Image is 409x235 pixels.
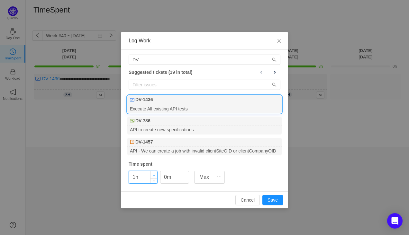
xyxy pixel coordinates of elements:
[129,68,280,76] div: Suggested tickets (19 in total)
[150,178,157,183] span: Decrease Value
[194,171,214,184] button: Max
[130,140,134,144] img: 10308
[129,55,280,65] input: Search
[153,174,155,176] i: icon: up
[135,139,153,145] b: DV-1457
[235,195,260,205] button: Cancel
[130,98,134,102] img: 10300
[262,195,283,205] button: Save
[270,32,288,50] button: Close
[153,180,155,182] i: icon: down
[130,118,134,123] img: 10314
[127,104,282,113] div: Execute All existing API tests
[272,83,277,87] i: icon: search
[135,96,153,103] b: DV-1436
[277,38,282,43] i: icon: close
[387,213,403,229] div: Open Intercom Messenger
[129,80,280,90] input: Filter issues
[127,147,282,155] div: API - We can create a job with invalid clientSiteOID or clientCompanyOID
[127,126,282,134] div: API to create new specifications
[150,171,157,178] span: Increase Value
[129,161,280,168] div: Time spent
[129,37,280,44] div: Log Work
[272,57,277,62] i: icon: search
[135,118,150,124] b: DV-786
[214,171,225,184] button: icon: ellipsis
